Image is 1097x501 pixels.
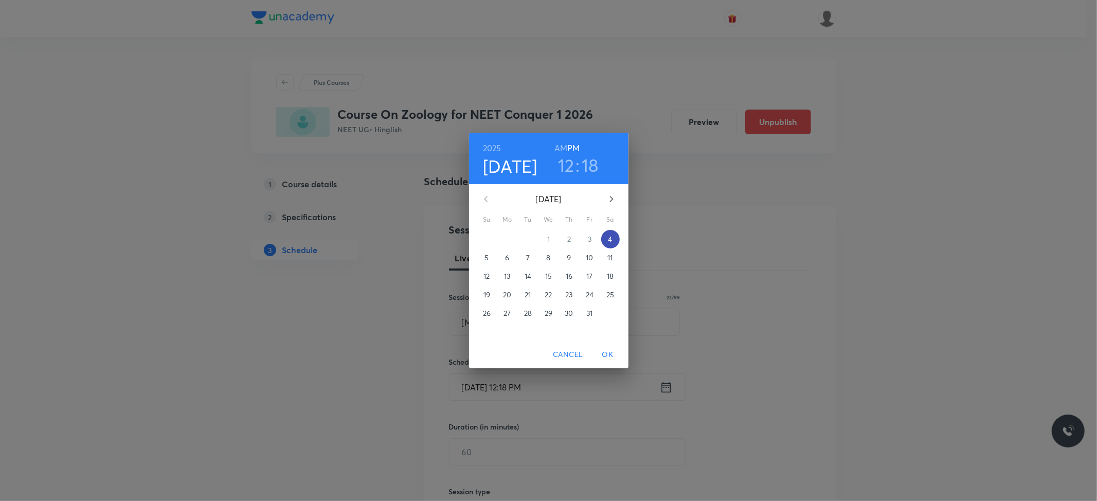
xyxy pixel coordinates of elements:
[525,290,531,300] p: 21
[560,304,579,323] button: 30
[498,248,517,267] button: 6
[478,214,496,225] span: Su
[560,267,579,285] button: 16
[539,248,558,267] button: 8
[526,253,530,263] p: 7
[504,271,510,281] p: 13
[478,285,496,304] button: 19
[539,267,558,285] button: 15
[607,253,613,263] p: 11
[503,290,511,300] p: 20
[545,271,552,281] p: 15
[586,290,594,300] p: 24
[567,253,571,263] p: 9
[498,285,517,304] button: 20
[478,267,496,285] button: 12
[601,214,620,225] span: Sa
[567,141,580,155] button: PM
[582,154,599,176] button: 18
[498,304,517,323] button: 27
[601,267,620,285] button: 18
[524,308,532,318] p: 28
[545,290,552,300] p: 22
[539,214,558,225] span: We
[601,230,620,248] button: 4
[483,271,490,281] p: 12
[546,253,550,263] p: 8
[549,345,587,364] button: Cancel
[519,248,537,267] button: 7
[558,154,574,176] button: 12
[554,141,567,155] button: AM
[560,248,579,267] button: 9
[519,285,537,304] button: 21
[606,290,614,300] p: 25
[498,267,517,285] button: 13
[581,267,599,285] button: 17
[601,285,620,304] button: 25
[581,248,599,267] button: 10
[581,214,599,225] span: Fr
[519,304,537,323] button: 28
[581,285,599,304] button: 24
[483,308,491,318] p: 26
[505,253,509,263] p: 6
[478,304,496,323] button: 26
[596,348,620,361] span: OK
[581,304,599,323] button: 31
[498,214,517,225] span: Mo
[565,308,573,318] p: 30
[601,248,620,267] button: 11
[498,193,599,205] p: [DATE]
[576,154,580,176] h3: :
[483,141,501,155] button: 2025
[539,304,558,323] button: 29
[566,271,572,281] p: 16
[519,267,537,285] button: 14
[553,348,583,361] span: Cancel
[591,345,624,364] button: OK
[539,285,558,304] button: 22
[525,271,531,281] p: 14
[545,308,552,318] p: 29
[586,253,593,263] p: 10
[483,155,537,177] button: [DATE]
[560,214,579,225] span: Th
[560,285,579,304] button: 23
[503,308,511,318] p: 27
[607,271,614,281] p: 18
[519,214,537,225] span: Tu
[586,308,592,318] p: 31
[565,290,572,300] p: 23
[586,271,592,281] p: 17
[478,248,496,267] button: 5
[483,290,490,300] p: 19
[608,234,612,244] p: 4
[484,253,489,263] p: 5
